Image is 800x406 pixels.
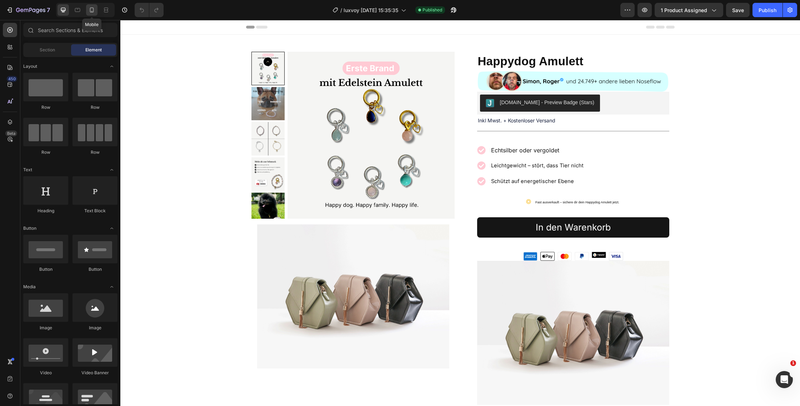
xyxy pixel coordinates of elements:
[655,3,723,17] button: 1 product assigned
[135,3,164,17] div: Undo/Redo
[23,325,68,331] div: Image
[5,131,17,136] div: Beta
[371,158,454,164] span: Schützt auf energetischer Ebene
[403,232,417,241] img: Alt Image
[23,167,32,173] span: Text
[454,232,469,241] img: Alt Image
[85,47,102,53] span: Element
[415,181,499,184] span: Fast ausverkauft – sichere dir dein Happydog Amulett jetzt.
[732,7,744,13] span: Save
[23,149,68,156] div: Row
[360,75,480,92] button: Judge.me - Preview Badge (Stars)
[120,20,800,406] iframe: Design area
[72,149,117,156] div: Row
[726,3,750,17] button: Save
[340,6,342,14] span: /
[106,164,117,176] span: Toggle open
[380,79,474,86] div: [DOMAIN_NAME] - Preview Badge (Stars)
[752,3,782,17] button: Publish
[106,61,117,72] span: Toggle open
[72,325,117,331] div: Image
[776,371,793,388] iframe: Intercom live chat
[106,281,117,293] span: Toggle open
[357,51,549,72] img: gempages_514980237994362100-a03d2b54-e6d7-4c24-aac8-bd83f0454f5e.png
[3,3,53,17] button: 7
[371,142,463,149] span: Leichtgewicht – stört, dass Tier nicht
[365,79,374,87] img: Judgeme.png
[106,223,117,234] span: Toggle open
[471,232,486,238] img: Alt Image
[143,37,152,46] button: Carousel Back Arrow
[661,6,707,14] span: 1 product assigned
[72,208,117,214] div: Text Block
[72,104,117,111] div: Row
[790,360,796,366] span: 1
[72,266,117,273] div: Button
[23,104,68,111] div: Row
[357,32,549,51] h1: Happydog Amulett
[344,6,398,14] span: luxvoy [DATE] 15:35:35
[47,6,50,14] p: 7
[72,370,117,376] div: Video Banner
[23,266,68,273] div: Button
[420,232,434,241] img: Alt Image
[23,23,117,37] input: Search Sections & Elements
[137,204,329,349] img: image_demo.jpg
[357,197,549,218] button: In den Warenkorb
[143,184,152,193] button: Carousel Next Arrow
[23,225,36,232] span: Button
[437,232,451,241] img: Alt Image
[415,202,490,213] div: In den Warenkorb
[7,76,17,82] div: 450
[23,284,36,290] span: Media
[489,232,503,241] img: Alt Image
[23,63,37,70] span: Layout
[23,370,68,376] div: Video
[40,47,55,53] span: Section
[759,6,776,14] div: Publish
[23,208,68,214] div: Heading
[357,97,435,103] span: Inkl Mwst. + Kostenloser Versand
[371,125,463,136] p: Echtsilber oder vergoldet
[422,7,442,13] span: Published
